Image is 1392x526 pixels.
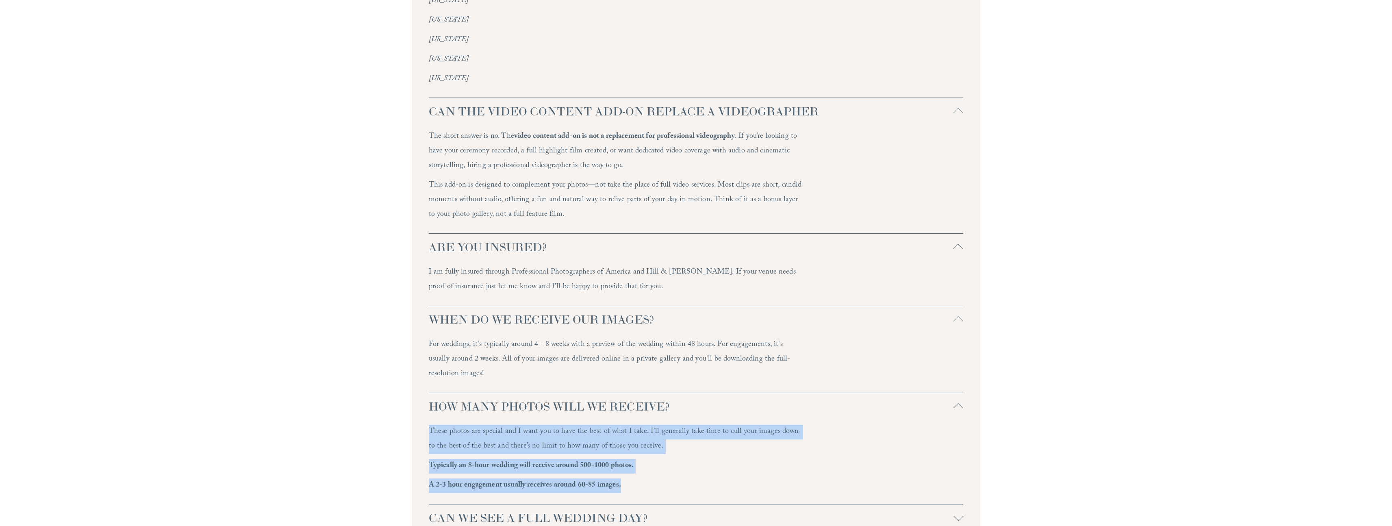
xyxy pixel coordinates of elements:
[429,420,964,504] div: HOW MANY PHOTOS WILL WE RECEIVE?
[429,73,469,85] em: [US_STATE]
[514,130,735,143] strong: video content add-on is not a replacement for professional videography
[429,125,964,233] div: CAN THE VIDEO CONTENT ADD-ON REPLACE A VIDEOGRAPHER
[429,240,954,254] span: ARE YOU INSURED?
[429,104,954,119] span: CAN THE VIDEO CONTENT ADD-ON REPLACE A VIDEOGRAPHER
[429,53,469,66] em: [US_STATE]
[429,261,964,306] div: ARE YOU INSURED?
[429,265,803,295] p: I am fully insured through Professional Photographers of America and Hill & [PERSON_NAME]. If you...
[429,460,634,472] strong: Typically an 8-hour wedding will receive around 500-1000 photos.
[429,130,803,174] p: The short answer is no. The . If you’re looking to have your ceremony recorded, a full highlight ...
[429,234,964,261] button: ARE YOU INSURED?
[429,98,964,125] button: CAN THE VIDEO CONTENT ADD-ON REPLACE A VIDEOGRAPHER
[429,393,964,420] button: HOW MANY PHOTOS WILL WE RECEIVE?
[429,178,803,222] p: This add-on is designed to complement your photos—not take the place of full video services. Most...
[429,312,954,327] span: WHEN DO WE RECEIVE OUR IMAGES?
[429,338,803,382] p: For weddings, it's typically around 4 - 8 weeks with a preview of the wedding within 48 hours. Fo...
[429,306,964,333] button: WHEN DO WE RECEIVE OUR IMAGES?
[429,399,954,414] span: HOW MANY PHOTOS WILL WE RECEIVE?
[429,34,469,46] em: [US_STATE]
[429,425,803,454] p: These photos are special and I want you to have the best of what I take. I’ll generally take time...
[429,333,964,393] div: WHEN DO WE RECEIVE OUR IMAGES?
[429,479,621,492] strong: A 2-3 hour engagement usually receives around 60-85 images.
[429,511,954,525] span: CAN WE SEE A FULL WEDDING DAY?
[429,14,469,27] em: [US_STATE]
